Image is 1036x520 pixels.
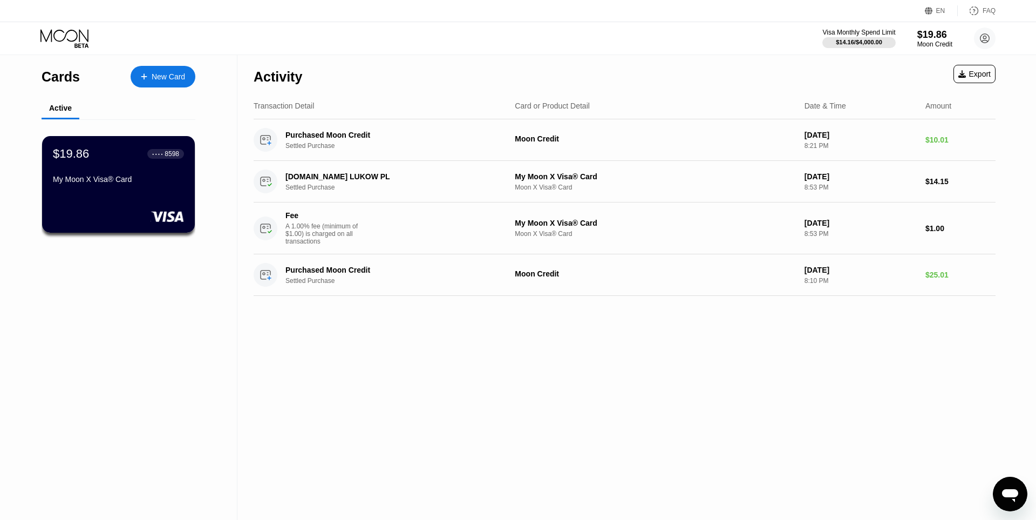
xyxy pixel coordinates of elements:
div: Card or Product Detail [515,102,590,110]
div: 8:53 PM [805,184,917,191]
div: My Moon X Visa® Card [53,175,184,184]
div: Purchased Moon CreditSettled PurchaseMoon Credit[DATE]8:21 PM$10.01 [254,119,996,161]
div: [DOMAIN_NAME] LUKOW PL [285,172,497,181]
div: Transaction Detail [254,102,314,110]
div: Activity [254,69,302,85]
div: Fee [285,211,361,220]
div: FAQ [958,5,996,16]
div: [DATE] [805,219,917,227]
div: My Moon X Visa® Card [515,219,795,227]
div: Moon Credit [515,269,795,278]
div: FeeA 1.00% fee (minimum of $1.00) is charged on all transactionsMy Moon X Visa® CardMoon X Visa® ... [254,202,996,254]
div: Purchased Moon Credit [285,266,497,274]
div: A 1.00% fee (minimum of $1.00) is charged on all transactions [285,222,366,245]
div: Moon X Visa® Card [515,230,795,238]
div: EN [925,5,958,16]
div: EN [936,7,945,15]
div: $19.86 [53,147,89,161]
div: New Card [131,66,195,87]
div: $14.16 / $4,000.00 [836,39,882,45]
div: Amount [925,102,951,110]
div: Cards [42,69,80,85]
div: Purchased Moon Credit [285,131,497,139]
div: Visa Monthly Spend Limit [822,29,895,36]
div: $19.86● ● ● ●8598My Moon X Visa® Card [42,136,195,233]
div: [DATE] [805,266,917,274]
div: My Moon X Visa® Card [515,172,795,181]
div: 8:53 PM [805,230,917,238]
div: [DATE] [805,131,917,139]
div: $19.86Moon Credit [917,29,952,48]
div: New Card [152,72,185,82]
div: Settled Purchase [285,277,513,285]
div: Export [958,70,991,78]
div: Moon Credit [917,40,952,48]
div: 8598 [165,150,179,158]
div: $14.15 [925,177,996,186]
div: Date & Time [805,102,846,110]
div: Settled Purchase [285,142,513,150]
div: Active [49,104,72,112]
div: $19.86 [917,29,952,40]
div: Export [953,65,996,83]
div: [DOMAIN_NAME] LUKOW PLSettled PurchaseMy Moon X Visa® CardMoon X Visa® Card[DATE]8:53 PM$14.15 [254,161,996,202]
div: $10.01 [925,136,996,144]
div: 8:10 PM [805,277,917,285]
div: $1.00 [925,224,996,233]
div: Visa Monthly Spend Limit$14.16/$4,000.00 [822,29,895,48]
div: Moon X Visa® Card [515,184,795,191]
iframe: Button to launch messaging window [993,477,1027,511]
div: ● ● ● ● [152,152,163,156]
div: [DATE] [805,172,917,181]
div: 8:21 PM [805,142,917,150]
div: Purchased Moon CreditSettled PurchaseMoon Credit[DATE]8:10 PM$25.01 [254,254,996,296]
div: $25.01 [925,271,996,279]
div: Moon Credit [515,134,795,143]
div: FAQ [983,7,996,15]
div: Settled Purchase [285,184,513,191]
